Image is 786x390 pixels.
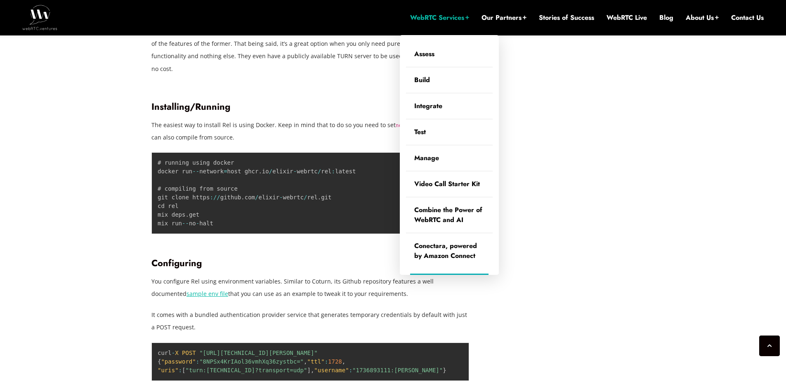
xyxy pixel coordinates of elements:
span: - [172,350,175,356]
span: "username" [314,367,349,373]
p: It comes with a bundled authentication provider service that generates temporary credentials by d... [151,309,469,333]
span: "[URL][TECHNICAL_ID][PERSON_NAME]" [199,350,318,356]
span: -- [182,220,189,227]
span: - [293,168,297,175]
span: / [304,194,307,201]
span: : [325,358,328,365]
p: The easiest way to install Rel is using Docker. Keep in mind that to do so you need to set mode t... [151,119,469,144]
p: is an alternative to Coturn written in , although it is still in the early phase of development a... [151,25,469,75]
a: Assess [406,41,493,67]
code: curl [158,350,446,373]
span: - [196,220,199,227]
span: , [311,367,314,373]
a: Stories of Success [539,13,594,22]
img: WebRTC.ventures [22,5,57,30]
a: WebRTC Services [410,13,469,22]
span: } [443,367,446,373]
span: : [349,367,352,373]
a: Conectara, powered by Amazon Connect [406,233,493,269]
span: . [318,194,321,201]
span: / [213,194,217,201]
a: Contact Us [731,13,764,22]
span: "1736893111:[PERSON_NAME]" [352,367,443,373]
span: : [332,168,335,175]
span: "password" [161,358,196,365]
span: : [196,358,199,365]
span: "turn:[TECHNICAL_ID]?transport=udp" [185,367,307,373]
h3: Configuring [151,258,469,269]
p: You configure Rel using environment variables. Similar to Coturn, its Github repository features ... [151,275,469,300]
span: . [258,168,262,175]
span: / [217,194,220,201]
span: "8NPSx4KrIAol36vmhXq36zystbc=" [199,358,304,365]
a: Our Partners [482,13,526,22]
h3: Installing/Running [151,101,469,112]
span: POST [182,350,196,356]
span: = [224,168,227,175]
span: / [269,168,272,175]
span: -- [192,168,199,175]
a: Manage [406,145,493,171]
span: 1728 [328,358,342,365]
a: About Us [686,13,719,22]
span: : [179,367,182,373]
span: , [342,358,345,365]
span: ] [307,367,310,373]
span: { [158,358,161,365]
span: : [210,194,213,201]
span: "uris" [158,367,179,373]
a: Video Call Starter Kit [406,171,493,197]
span: . [241,194,244,201]
a: Test [406,119,493,145]
a: Build [406,67,493,93]
span: X [175,350,178,356]
code: network [396,123,417,128]
span: [ [182,367,185,373]
a: WebRTC Live [607,13,647,22]
span: / [255,194,258,201]
code: # running using docker docker run network host ghcr io elixir webrtc rel latest # compiling from ... [158,159,356,227]
a: Blog [659,13,673,22]
a: Combine the Power of WebRTC and AI [406,197,493,233]
span: - [279,194,283,201]
a: sample env file [186,290,228,298]
span: , [304,358,307,365]
span: / [318,168,321,175]
span: . [185,211,189,218]
span: "ttl" [307,358,324,365]
a: Integrate [406,93,493,119]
